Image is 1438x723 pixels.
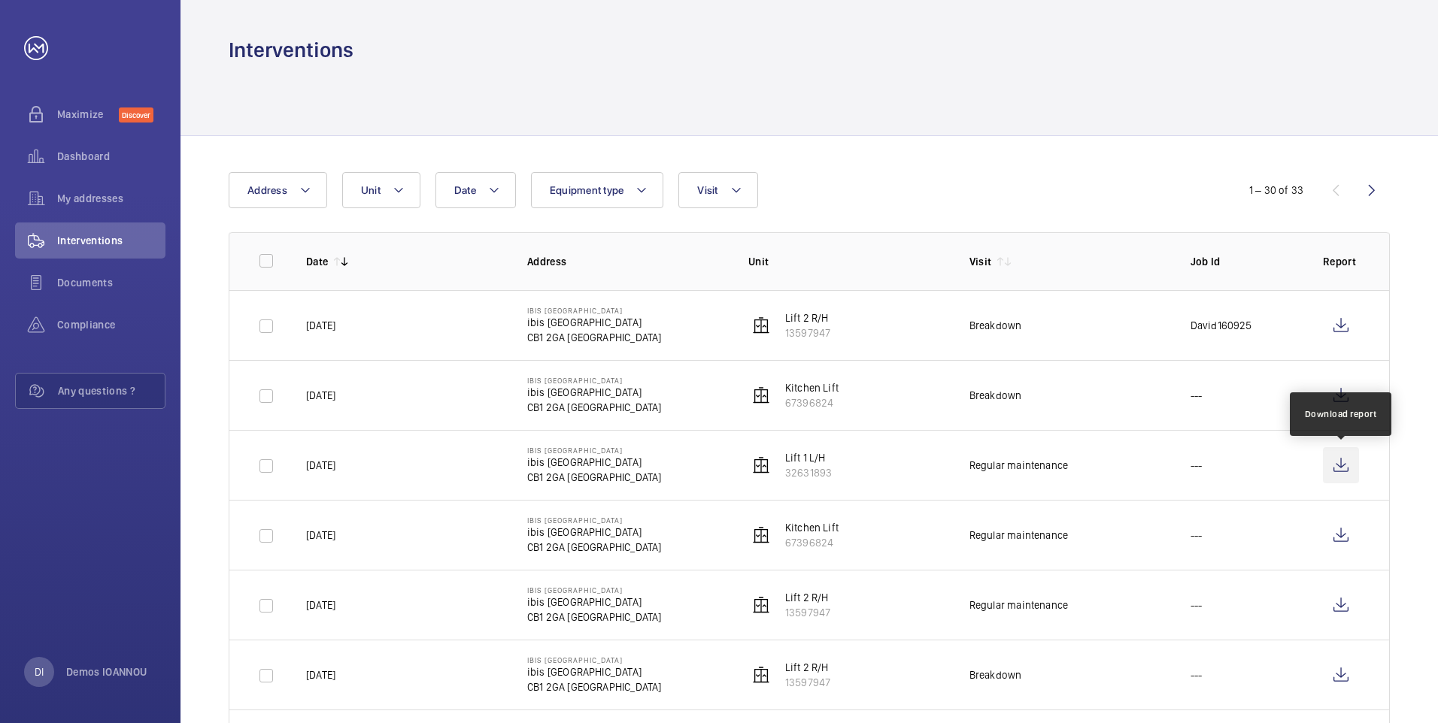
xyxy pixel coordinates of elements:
[527,376,662,385] p: IBIS [GEOGRAPHIC_DATA]
[57,317,165,332] span: Compliance
[527,400,662,415] p: CB1 2GA [GEOGRAPHIC_DATA]
[1249,183,1303,198] div: 1 – 30 of 33
[527,330,662,345] p: CB1 2GA [GEOGRAPHIC_DATA]
[752,386,770,404] img: elevator.svg
[57,191,165,206] span: My addresses
[785,465,832,480] p: 32631893
[57,149,165,164] span: Dashboard
[678,172,757,208] button: Visit
[785,675,830,690] p: 13597947
[1191,528,1203,543] p: ---
[306,254,328,269] p: Date
[527,315,662,330] p: ibis [GEOGRAPHIC_DATA]
[1191,458,1203,473] p: ---
[785,660,830,675] p: Lift 2 R/H
[57,275,165,290] span: Documents
[969,254,992,269] p: Visit
[752,666,770,684] img: elevator.svg
[785,520,839,535] p: Kitchen Lift
[57,233,165,248] span: Interventions
[697,184,717,196] span: Visit
[57,107,119,122] span: Maximize
[527,446,662,455] p: IBIS [GEOGRAPHIC_DATA]
[527,585,662,594] p: IBIS [GEOGRAPHIC_DATA]
[1305,407,1377,421] div: Download report
[35,664,44,679] p: DI
[1323,254,1359,269] p: Report
[785,325,830,340] p: 13597947
[527,594,662,610] p: ibis [GEOGRAPHIC_DATA]
[306,388,335,403] p: [DATE]
[752,316,770,334] img: elevator.svg
[969,667,1022,682] div: Breakdown
[527,679,662,694] p: CB1 2GA [GEOGRAPHIC_DATA]
[1191,254,1299,269] p: Job Id
[527,306,662,315] p: IBIS [GEOGRAPHIC_DATA]
[1191,667,1203,682] p: ---
[454,184,476,196] span: Date
[752,596,770,614] img: elevator.svg
[1191,318,1252,333] p: David160925
[229,36,353,64] h1: Interventions
[969,458,1068,473] div: Regular maintenance
[527,610,662,625] p: CB1 2GA [GEOGRAPHIC_DATA]
[229,172,327,208] button: Address
[527,525,662,540] p: ibis [GEOGRAPHIC_DATA]
[527,254,724,269] p: Address
[527,516,662,525] p: IBIS [GEOGRAPHIC_DATA]
[752,456,770,474] img: elevator.svg
[306,458,335,473] p: [DATE]
[531,172,664,208] button: Equipment type
[969,388,1022,403] div: Breakdown
[1191,597,1203,613] p: ---
[342,172,420,208] button: Unit
[785,605,830,620] p: 13597947
[785,450,832,465] p: Lift 1 L/H
[361,184,381,196] span: Unit
[752,526,770,544] img: elevator.svg
[785,590,830,605] p: Lift 2 R/H
[247,184,287,196] span: Address
[306,597,335,613] p: [DATE]
[435,172,516,208] button: Date
[527,655,662,664] p: IBIS [GEOGRAPHIC_DATA]
[1191,388,1203,403] p: ---
[527,664,662,679] p: ibis [GEOGRAPHIC_DATA]
[969,318,1022,333] div: Breakdown
[785,395,839,410] p: 67396824
[785,380,839,395] p: Kitchen Lift
[785,310,830,325] p: Lift 2 R/H
[527,385,662,400] p: ibis [GEOGRAPHIC_DATA]
[748,254,945,269] p: Unit
[527,540,662,555] p: CB1 2GA [GEOGRAPHIC_DATA]
[969,597,1068,613] div: Regular maintenance
[306,318,335,333] p: [DATE]
[119,107,153,123] span: Discover
[66,664,147,679] p: Demos IOANNOU
[550,184,624,196] span: Equipment type
[306,528,335,543] p: [DATE]
[785,535,839,550] p: 67396824
[306,667,335,682] p: [DATE]
[58,383,165,398] span: Any questions ?
[527,455,662,470] p: ibis [GEOGRAPHIC_DATA]
[969,528,1068,543] div: Regular maintenance
[527,470,662,485] p: CB1 2GA [GEOGRAPHIC_DATA]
